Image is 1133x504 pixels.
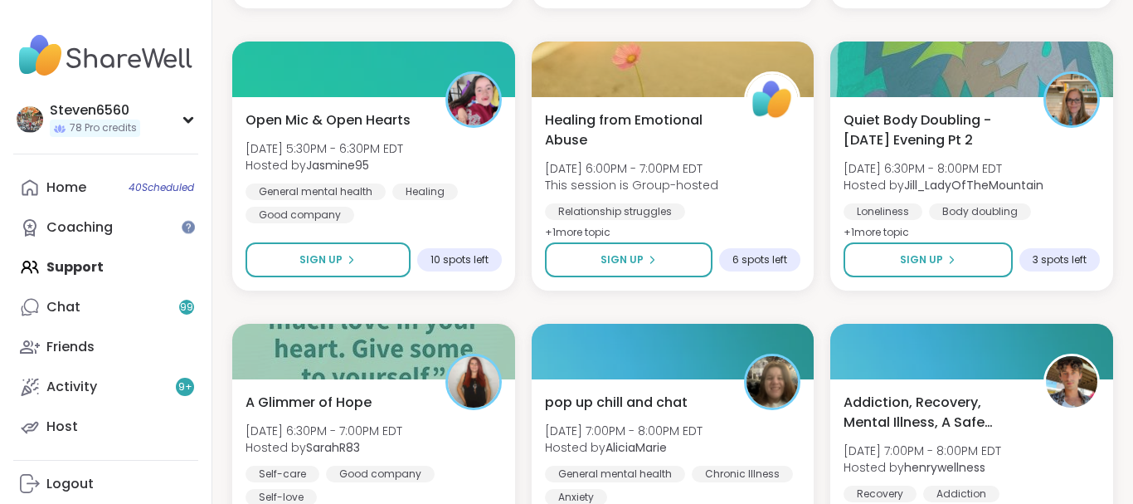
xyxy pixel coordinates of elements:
[923,486,999,502] div: Addiction
[50,101,140,120] div: Steven6560
[430,253,489,267] span: 10 spots left
[13,168,198,208] a: Home40Scheduled
[601,252,644,267] span: Sign Up
[129,181,194,194] span: 40 Scheduled
[904,177,1043,193] b: Jill_LadyOfTheMountain
[246,466,319,482] div: Self-care
[180,301,193,315] span: 99
[326,466,435,482] div: Good company
[545,160,718,177] span: [DATE] 6:00PM - 7:00PM EDT
[545,203,685,220] div: Relationship struggles
[900,252,943,267] span: Sign Up
[178,380,192,394] span: 9 +
[545,393,688,413] span: pop up chill and chat
[246,242,411,277] button: Sign Up
[46,338,95,356] div: Friends
[692,466,793,482] div: Chronic Illness
[246,183,386,200] div: General mental health
[246,157,403,174] span: Hosted by
[46,218,113,237] div: Coaching
[545,423,703,439] span: [DATE] 7:00PM - 8:00PM EDT
[844,459,1001,476] span: Hosted by
[299,252,343,267] span: Sign Up
[844,110,1025,150] span: Quiet Body Doubling -[DATE] Evening Pt 2
[746,356,798,408] img: AliciaMarie
[13,208,198,247] a: Coaching
[844,160,1043,177] span: [DATE] 6:30PM - 8:00PM EDT
[46,418,78,436] div: Host
[448,74,499,125] img: Jasmine95
[1033,253,1087,267] span: 3 spots left
[46,179,86,197] div: Home
[246,423,402,439] span: [DATE] 6:30PM - 7:00PM EDT
[929,203,1031,220] div: Body doubling
[392,183,458,200] div: Healing
[246,140,403,157] span: [DATE] 5:30PM - 6:30PM EDT
[182,220,195,233] iframe: Spotlight
[746,74,798,125] img: ShareWell
[1046,74,1097,125] img: Jill_LadyOfTheMountain
[13,464,198,504] a: Logout
[545,242,713,277] button: Sign Up
[246,439,402,456] span: Hosted by
[246,110,411,130] span: Open Mic & Open Hearts
[13,407,198,447] a: Host
[13,367,198,407] a: Activity9+
[246,207,354,223] div: Good company
[246,393,372,413] span: A Glimmer of Hope
[13,287,198,327] a: Chat99
[13,327,198,367] a: Friends
[545,110,727,150] span: Healing from Emotional Abuse
[844,486,917,502] div: Recovery
[46,378,97,396] div: Activity
[904,459,985,476] b: henrywellness
[545,466,685,482] div: General mental health
[46,475,94,493] div: Logout
[844,242,1013,277] button: Sign Up
[70,121,137,135] span: 78 Pro credits
[844,443,1001,459] span: [DATE] 7:00PM - 8:00PM EDT
[306,157,369,174] b: Jasmine95
[605,439,667,456] b: AliciaMarie
[306,439,360,456] b: SarahR83
[844,203,922,220] div: Loneliness
[545,439,703,456] span: Hosted by
[1046,356,1097,408] img: henrywellness
[46,298,80,316] div: Chat
[844,177,1043,193] span: Hosted by
[545,177,718,193] span: This session is Group-hosted
[844,393,1025,433] span: Addiction, Recovery, Mental Illness, A Safe Space
[17,106,43,133] img: Steven6560
[448,356,499,408] img: SarahR83
[732,253,787,267] span: 6 spots left
[13,27,198,85] img: ShareWell Nav Logo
